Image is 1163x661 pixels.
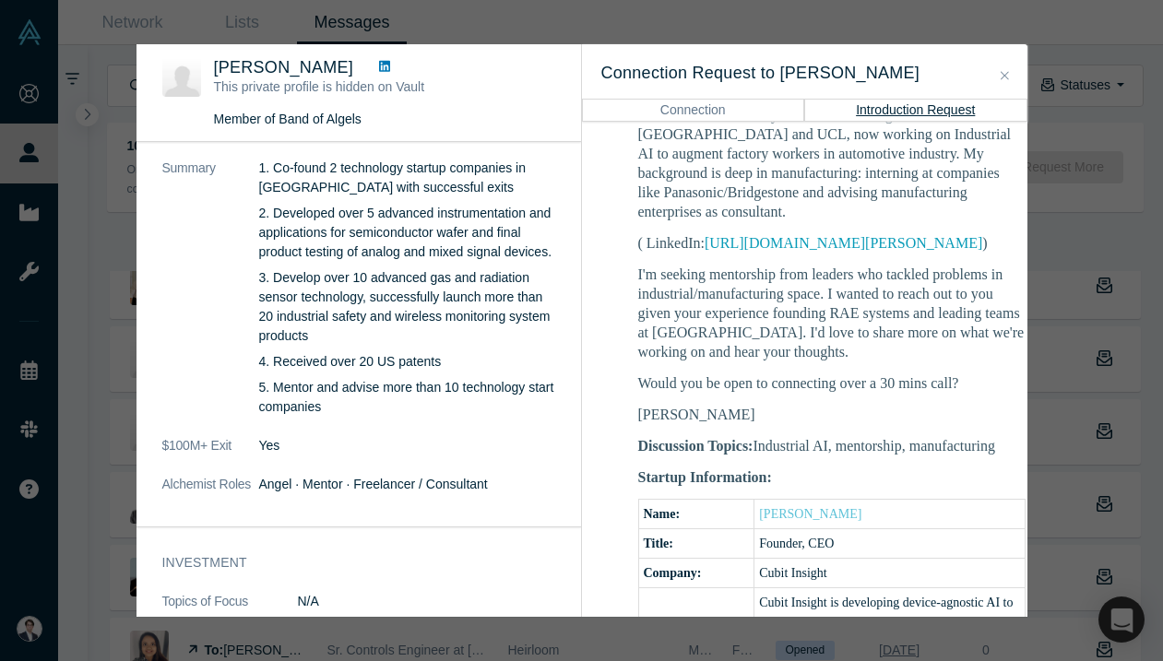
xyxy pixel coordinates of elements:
button: Introduction Request [804,99,1027,121]
p: 4. Received over 20 US patents [259,352,555,372]
b: Company: [644,566,702,580]
p: 5. Mentor and advise more than 10 technology start companies [259,378,555,417]
b: Startup Information: [638,469,772,485]
b: Discussion Topics: [638,438,754,454]
p: 3. Develop over 10 advanced gas and radiation sensor technology, successfully launch more than 20... [259,268,555,346]
dd: Angel · Mentor · Freelancer / Consultant [259,475,555,494]
p: I’m a former McKinsey consultant and engineer from [GEOGRAPHIC_DATA] and UCL, now working on Indu... [638,105,1026,221]
button: Close [995,65,1015,87]
dd: N/A [298,592,555,611]
p: 1. Co-found 2 technology startup companies in [GEOGRAPHIC_DATA] with successful exits [259,159,555,197]
p: ( LinkedIn: ) [638,233,1026,253]
dt: $100M+ Exit [162,436,259,475]
td: Founder, CEO [754,528,1025,558]
dd: Yes [259,436,555,455]
a: [PERSON_NAME] [759,507,861,521]
span: [PERSON_NAME] [214,58,354,77]
p: 2. Developed over 5 advanced instrumentation and applications for semiconductor wafer and final p... [259,204,555,262]
td: Cubit Insight [754,558,1025,587]
a: [URL][DOMAIN_NAME][PERSON_NAME] [705,235,982,251]
h3: Connection Request to [PERSON_NAME] [601,61,1008,86]
p: This private profile is hidden on Vault [214,77,504,97]
p: [PERSON_NAME] [638,405,1026,424]
p: Would you be open to connecting over a 30 mins call? [638,373,1026,393]
span: Member of Band of Algels [214,112,362,126]
b: Title: [644,537,673,550]
dt: Alchemist Roles [162,475,259,513]
dt: Topics of Focus [162,592,298,631]
b: Name: [644,507,681,521]
p: I'm seeking mentorship from leaders who tackled problems in industrial/manufacturing space. I wan... [638,265,1026,361]
h3: Investment [162,553,529,572]
p: Industrial AI, mentorship, manufacturing [638,436,1026,455]
img: Peter Hsi's Profile Image [162,58,201,97]
dt: Summary [162,159,259,436]
button: Connection [582,99,805,121]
